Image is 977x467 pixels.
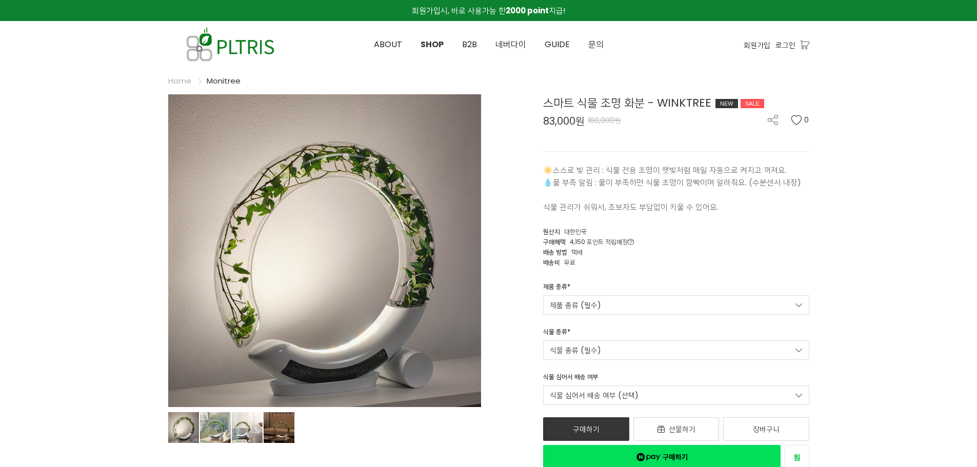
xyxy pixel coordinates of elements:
a: 네버다이 [486,22,535,68]
a: Home [168,75,191,86]
div: 제품 종류 [543,282,570,295]
span: 4,150 포인트 적립예정 [570,237,634,246]
span: 160,000원 [588,115,621,126]
a: 회원가입 [744,39,770,51]
span: 선물하기 [669,424,695,434]
strong: 2000 point [506,5,549,16]
div: 식물 종류 [543,327,570,340]
a: SHOP [411,22,453,68]
span: 대한민국 [564,227,587,236]
span: B2B [462,38,477,50]
a: 제품 종류 (필수) [543,295,809,315]
div: NEW [715,99,738,108]
span: 배송 방법 [543,248,567,256]
p: 식물 관리가 쉬워서, 초보자도 부담없이 키울 수 있어요. [543,201,809,213]
a: ABOUT [365,22,411,68]
span: 구매혜택 [543,237,566,246]
a: 문의 [579,22,613,68]
span: 네버다이 [495,38,526,50]
span: 배송비 [543,258,560,267]
div: 스마트 식물 조명 화분 - WINKTREE [543,94,809,111]
a: 구매하기 [543,417,629,441]
span: 회원가입시, 바로 사용가능 한 지급! [412,5,565,16]
span: SHOP [421,38,444,50]
a: B2B [453,22,486,68]
a: 선물하기 [633,417,720,441]
a: 식물 심어서 배송 여부 (선택) [543,385,809,405]
span: 0 [804,115,809,125]
button: 0 [791,115,809,125]
a: 장바구니 [723,417,809,441]
a: GUIDE [535,22,579,68]
span: 문의 [588,38,604,50]
span: GUIDE [545,38,570,50]
span: 택배 [571,248,583,256]
span: 83,000원 [543,116,585,126]
span: 원산지 [543,227,560,236]
span: 무료 [564,258,575,267]
a: Monitree [207,75,241,86]
span: ABOUT [374,38,402,50]
a: 로그인 [775,39,795,51]
a: 식물 종류 (필수) [543,340,809,360]
p: 💧물 부족 알림 : 물이 부족하면 식물 조명이 깜빡이며 알려줘요. (수분센서 내장) [543,176,809,189]
div: SALE [741,99,764,108]
div: 식물 심어서 배송 여부 [543,372,599,385]
p: ☀️스스로 빛 관리 : 식물 전용 조명이 햇빛처럼 매일 자동으로 켜지고 꺼져요. [543,164,809,176]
